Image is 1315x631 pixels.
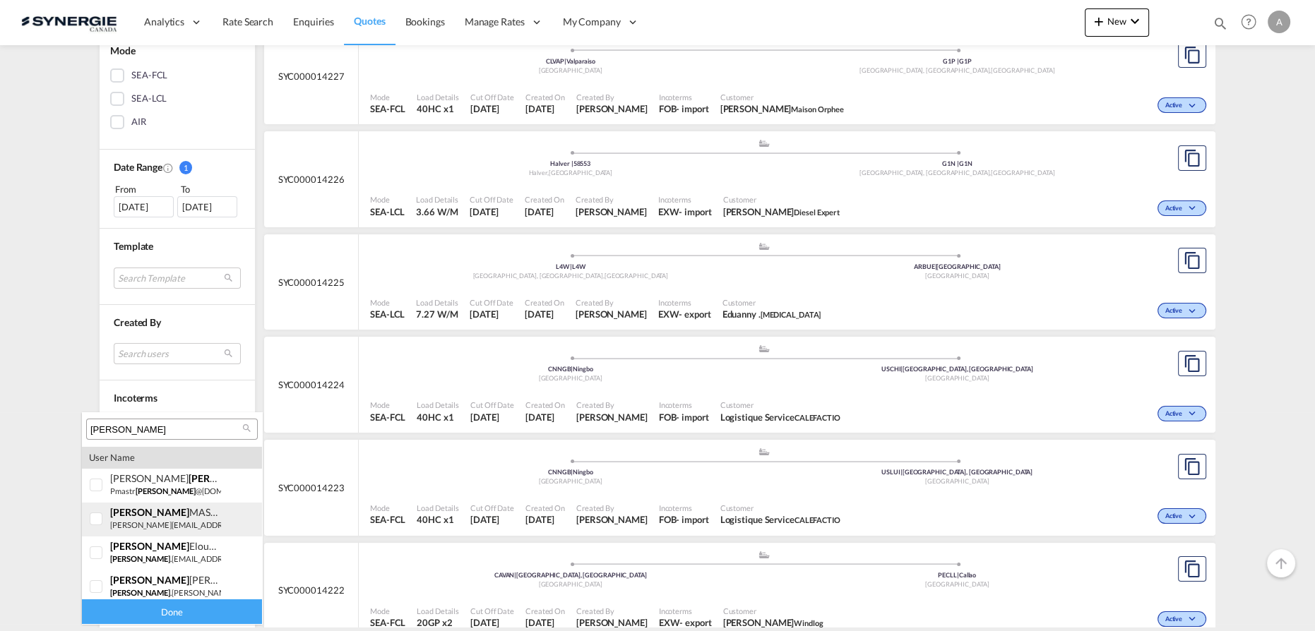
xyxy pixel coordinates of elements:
small: [PERSON_NAME][EMAIL_ADDRESS][DOMAIN_NAME] [110,520,301,529]
div: Done [82,599,262,624]
small: .[EMAIL_ADDRESS][DOMAIN_NAME] [110,554,301,563]
span: [PERSON_NAME] [110,588,170,597]
span: [PERSON_NAME] [110,506,189,518]
span: [PERSON_NAME] [136,486,196,495]
small: pmastr @[DOMAIN_NAME] [110,486,265,495]
input: Search Customer Details [90,423,242,436]
span: [PERSON_NAME] [110,554,170,563]
md-icon: icon-magnify [242,423,252,433]
div: <span class="highlightedText">angelo</span> Lombardi [110,574,221,586]
span: [PERSON_NAME] [189,472,268,484]
div: user name [82,446,262,469]
span: [PERSON_NAME] [110,574,189,586]
div: <span class="highlightedText">angelo</span> Eloundou [110,540,221,552]
div: <span class="highlightedText">angelo</span> MASTROMONACO [110,506,221,518]
span: [PERSON_NAME] [110,540,189,552]
div: pat Mastr<span class="highlightedText">angelo</span> [110,472,221,484]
